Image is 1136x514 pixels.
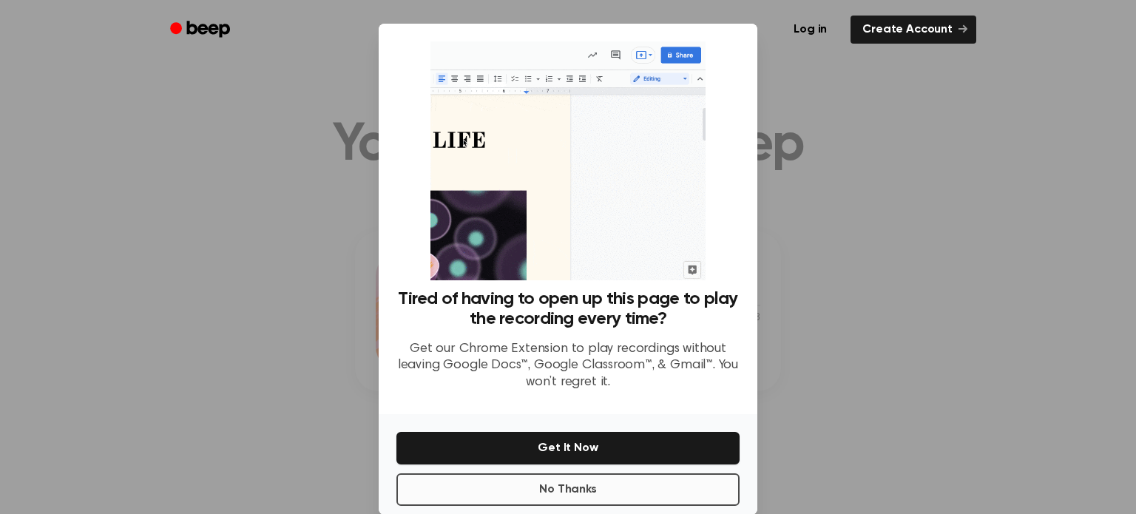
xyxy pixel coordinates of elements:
[396,341,740,391] p: Get our Chrome Extension to play recordings without leaving Google Docs™, Google Classroom™, & Gm...
[160,16,243,44] a: Beep
[779,13,842,47] a: Log in
[851,16,976,44] a: Create Account
[396,432,740,464] button: Get It Now
[396,473,740,506] button: No Thanks
[396,289,740,329] h3: Tired of having to open up this page to play the recording every time?
[430,41,705,280] img: Beep extension in action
